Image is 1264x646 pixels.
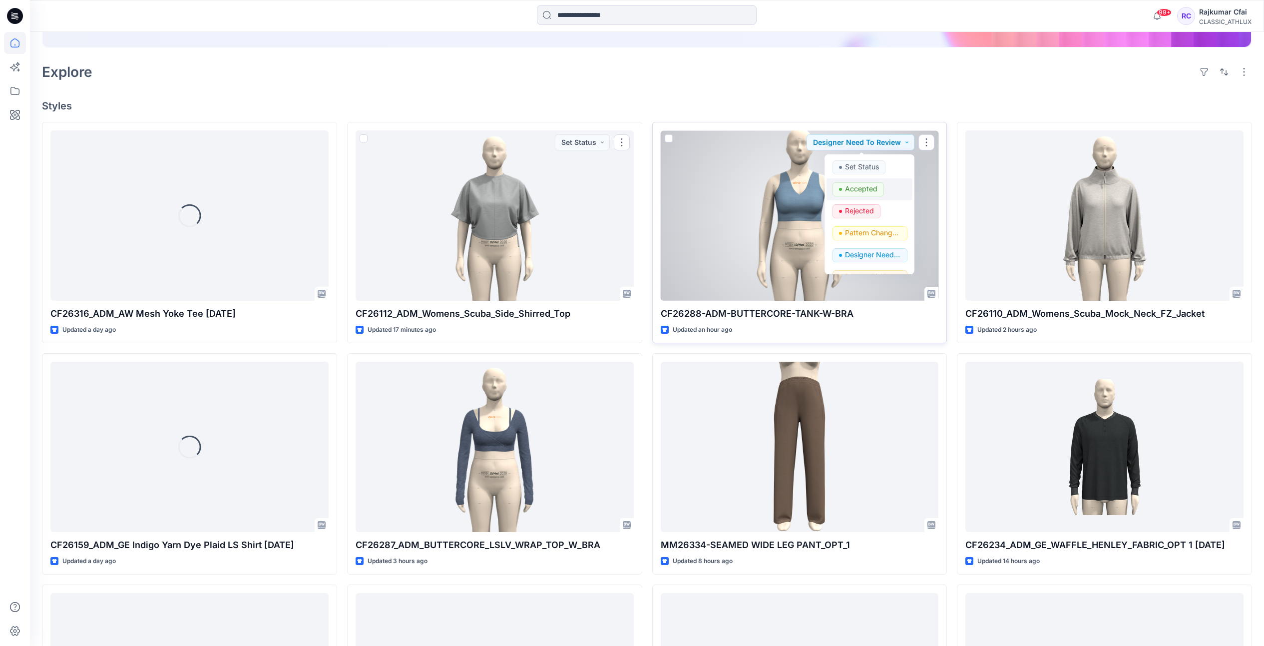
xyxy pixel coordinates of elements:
p: MM26334-SEAMED WIDE LEG PANT_OPT_1 [661,538,939,552]
a: CF26110_ADM_Womens_Scuba_Mock_Neck_FZ_Jacket [965,130,1244,301]
p: Pattern Changes Requested [845,226,901,239]
a: CF26112_ADM_Womens_Scuba_Side_Shirred_Top [356,130,634,301]
p: Designer Need To Review [845,248,901,261]
div: CLASSIC_ATHLUX [1199,18,1252,25]
a: CF26234_ADM_GE_WAFFLE_HENLEY_FABRIC_OPT 1 10OCT25 [965,362,1244,532]
p: Updated 17 minutes ago [368,325,436,335]
p: Set Status [845,160,879,173]
a: CF26287_ADM_BUTTERCORE_LSLV_WRAP_TOP_W_BRA [356,362,634,532]
p: Updated a day ago [62,325,116,335]
p: CF26110_ADM_Womens_Scuba_Mock_Neck_FZ_Jacket [965,307,1244,321]
h2: Explore [42,64,92,80]
div: Rajkumar Cfai [1199,6,1252,18]
div: RC [1177,7,1195,25]
a: MM26334-SEAMED WIDE LEG PANT_OPT_1 [661,362,939,532]
p: Updated 3 hours ago [368,556,427,567]
p: CF26288-ADM-BUTTERCORE-TANK-W-BRA [661,307,939,321]
p: Dropped \ Not proceeding [845,270,901,283]
p: CF26316_ADM_AW Mesh Yoke Tee [DATE] [50,307,329,321]
p: Updated 8 hours ago [673,556,733,567]
p: Updated 2 hours ago [977,325,1037,335]
p: CF26234_ADM_GE_WAFFLE_HENLEY_FABRIC_OPT 1 [DATE] [965,538,1244,552]
p: CF26112_ADM_Womens_Scuba_Side_Shirred_Top [356,307,634,321]
p: Updated a day ago [62,556,116,567]
p: Rejected [845,204,874,217]
a: CF26288-ADM-BUTTERCORE-TANK-W-BRA [661,130,939,301]
p: Updated 14 hours ago [977,556,1040,567]
p: CF26159_ADM_GE Indigo Yarn Dye Plaid LS Shirt [DATE] [50,538,329,552]
p: Updated an hour ago [673,325,732,335]
span: 99+ [1157,8,1172,16]
p: Accepted [845,182,877,195]
p: CF26287_ADM_BUTTERCORE_LSLV_WRAP_TOP_W_BRA [356,538,634,552]
h4: Styles [42,100,1252,112]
